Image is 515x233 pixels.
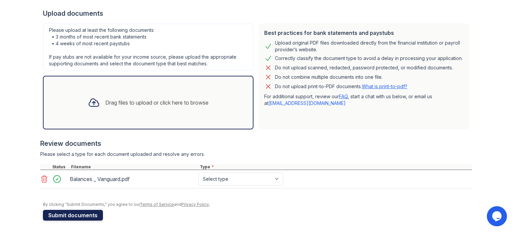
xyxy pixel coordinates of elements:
p: For additional support, review our , start a chat with us below, or email us at [264,93,464,107]
a: [EMAIL_ADDRESS][DOMAIN_NAME] [268,100,346,106]
div: Please upload at least the following documents: • 3 months of most recent bank statements • 4 wee... [43,23,253,70]
button: Submit documents [43,210,103,221]
div: Please select a type for each document uploaded and resolve any errors. [40,151,472,158]
p: Do not upload print-to-PDF documents. [275,83,407,90]
div: Filename [70,164,198,170]
a: FAQ [339,94,348,99]
div: Status [51,164,70,170]
div: Type [198,164,472,170]
div: Balances _ Vanguard.pdf [70,174,196,184]
div: Do not combine multiple documents into one file. [275,73,383,81]
a: Terms of Service [140,202,174,207]
div: Drag files to upload or click here to browse [105,99,209,107]
div: Upload documents [43,9,472,18]
a: Privacy Policy. [181,202,210,207]
iframe: chat widget [487,206,508,226]
div: Do not upload scanned, redacted, password protected, or modified documents. [275,64,453,72]
div: By clicking "Submit Documents," you agree to our and [43,202,472,207]
div: Best practices for bank statements and paystubs [264,29,464,37]
div: Upload original PDF files downloaded directly from the financial institution or payroll provider’... [275,40,464,53]
div: Review documents [40,139,472,148]
a: What is print-to-pdf? [362,83,407,89]
div: Correctly classify the document type to avoid a delay in processing your application. [275,54,463,62]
